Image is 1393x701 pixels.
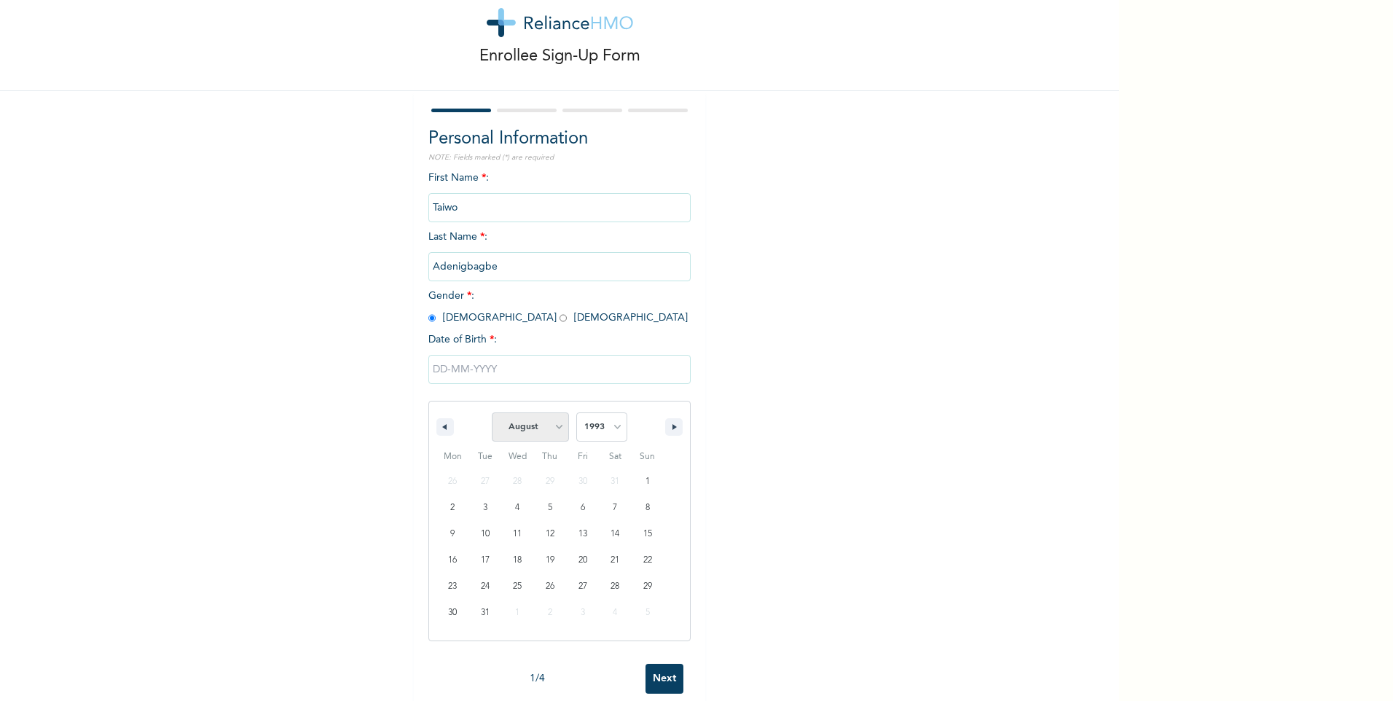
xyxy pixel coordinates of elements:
[428,291,688,323] span: Gender : [DEMOGRAPHIC_DATA] [DEMOGRAPHIC_DATA]
[599,445,632,469] span: Sat
[631,547,664,573] button: 22
[428,232,691,272] span: Last Name :
[566,445,599,469] span: Fri
[469,547,502,573] button: 17
[546,521,554,547] span: 12
[611,521,619,547] span: 14
[428,355,691,384] input: DD-MM-YYYY
[428,126,691,152] h2: Personal Information
[631,521,664,547] button: 15
[581,495,585,521] span: 6
[599,495,632,521] button: 7
[546,573,554,600] span: 26
[448,600,457,626] span: 30
[428,152,691,163] p: NOTE: Fields marked (*) are required
[513,521,522,547] span: 11
[481,600,490,626] span: 31
[643,547,652,573] span: 22
[501,495,534,521] button: 4
[534,445,567,469] span: Thu
[631,573,664,600] button: 29
[631,495,664,521] button: 8
[599,521,632,547] button: 14
[643,521,652,547] span: 15
[481,573,490,600] span: 24
[436,600,469,626] button: 30
[534,495,567,521] button: 5
[428,193,691,222] input: Enter your first name
[646,664,683,694] input: Next
[450,495,455,521] span: 2
[534,521,567,547] button: 12
[448,547,457,573] span: 16
[450,521,455,547] span: 9
[428,252,691,281] input: Enter your last name
[515,495,519,521] span: 4
[646,469,650,495] span: 1
[501,547,534,573] button: 18
[631,445,664,469] span: Sun
[479,44,640,68] p: Enrollee Sign-Up Form
[599,573,632,600] button: 28
[631,469,664,495] button: 1
[613,495,617,521] span: 7
[428,671,646,686] div: 1 / 4
[546,547,554,573] span: 19
[599,547,632,573] button: 21
[428,173,691,213] span: First Name :
[469,573,502,600] button: 24
[436,573,469,600] button: 23
[513,547,522,573] span: 18
[428,332,497,348] span: Date of Birth :
[436,547,469,573] button: 16
[487,8,633,37] img: logo
[469,495,502,521] button: 3
[578,547,587,573] span: 20
[548,495,552,521] span: 5
[481,521,490,547] span: 10
[436,495,469,521] button: 2
[448,573,457,600] span: 23
[501,521,534,547] button: 11
[646,495,650,521] span: 8
[566,495,599,521] button: 6
[469,445,502,469] span: Tue
[469,521,502,547] button: 10
[501,445,534,469] span: Wed
[481,547,490,573] span: 17
[578,573,587,600] span: 27
[469,600,502,626] button: 31
[483,495,487,521] span: 3
[513,573,522,600] span: 25
[611,573,619,600] span: 28
[534,573,567,600] button: 26
[611,547,619,573] span: 21
[436,521,469,547] button: 9
[436,445,469,469] span: Mon
[643,573,652,600] span: 29
[566,547,599,573] button: 20
[578,521,587,547] span: 13
[501,573,534,600] button: 25
[534,547,567,573] button: 19
[566,573,599,600] button: 27
[566,521,599,547] button: 13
